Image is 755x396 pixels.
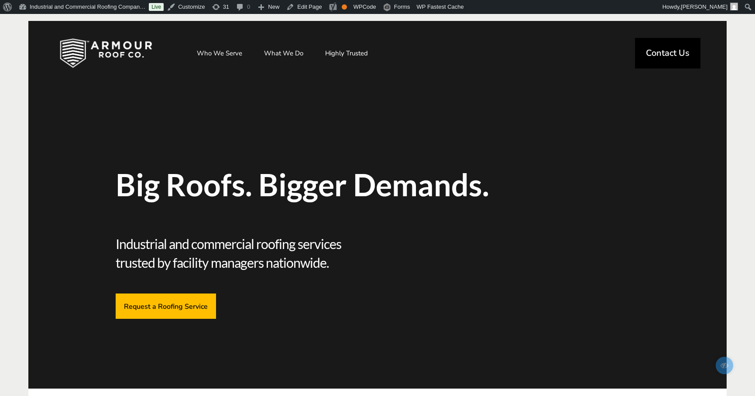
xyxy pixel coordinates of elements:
[716,357,733,374] span: Edit/Preview
[342,4,347,10] div: OK
[316,42,377,64] a: Highly Trusted
[646,49,690,58] span: Contact Us
[635,38,700,68] a: Contact Us
[149,3,164,11] a: Live
[681,3,728,10] span: [PERSON_NAME]
[255,42,312,64] a: What We Do
[46,31,166,75] img: Industrial and Commercial Roofing Company | Armour Roof Co.
[188,42,251,64] a: Who We Serve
